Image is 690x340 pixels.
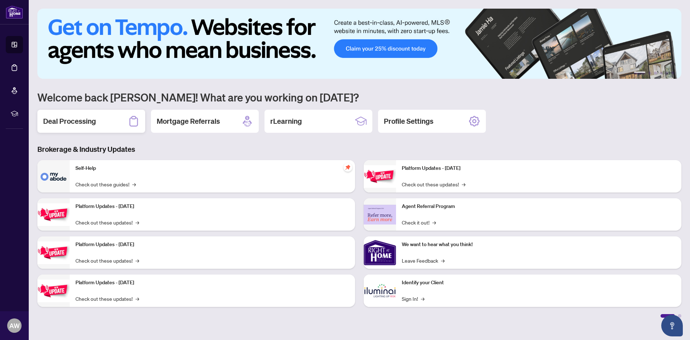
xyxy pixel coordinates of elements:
[135,295,139,303] span: →
[402,257,445,264] a: Leave Feedback→
[661,315,683,336] button: Open asap
[9,321,20,331] span: AW
[441,257,445,264] span: →
[364,236,396,269] img: We want to hear what you think!
[37,241,70,264] img: Platform Updates - July 21, 2025
[75,241,349,249] p: Platform Updates - [DATE]
[421,295,424,303] span: →
[75,279,349,287] p: Platform Updates - [DATE]
[43,116,96,126] h2: Deal Processing
[75,180,136,188] a: Check out these guides!→
[135,257,139,264] span: →
[37,90,681,104] h1: Welcome back [PERSON_NAME]! What are you working on [DATE]?
[384,116,433,126] h2: Profile Settings
[6,5,23,19] img: logo
[132,180,136,188] span: →
[364,165,396,188] img: Platform Updates - June 23, 2025
[402,295,424,303] a: Sign In!→
[432,218,436,226] span: →
[402,203,676,210] p: Agent Referral Program
[75,218,139,226] a: Check out these updates!→
[402,218,436,226] a: Check it out!→
[402,279,676,287] p: Identify your Client
[654,72,657,74] button: 3
[671,72,674,74] button: 6
[37,9,681,79] img: Slide 0
[402,180,465,188] a: Check out these updates!→
[157,116,220,126] h2: Mortgage Referrals
[462,180,465,188] span: →
[364,205,396,225] img: Agent Referral Program
[344,163,352,172] span: pushpin
[402,164,676,172] p: Platform Updates - [DATE]
[666,72,668,74] button: 5
[634,72,645,74] button: 1
[364,275,396,307] img: Identify your Client
[75,164,349,172] p: Self-Help
[37,280,70,302] img: Platform Updates - July 8, 2025
[75,203,349,210] p: Platform Updates - [DATE]
[660,72,663,74] button: 4
[270,116,302,126] h2: rLearning
[37,144,681,154] h3: Brokerage & Industry Updates
[648,72,651,74] button: 2
[37,160,70,192] img: Self-Help
[402,241,676,249] p: We want to hear what you think!
[75,295,139,303] a: Check out these updates!→
[37,203,70,226] img: Platform Updates - September 16, 2025
[135,218,139,226] span: →
[75,257,139,264] a: Check out these updates!→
